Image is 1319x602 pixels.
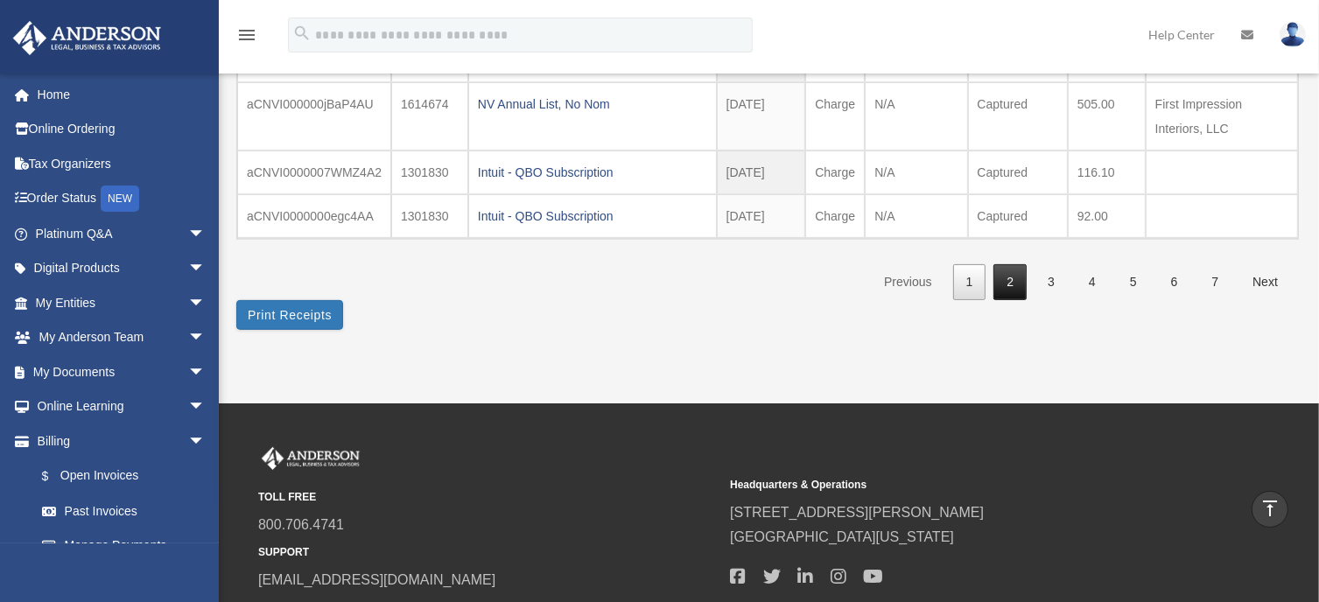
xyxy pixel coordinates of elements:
span: arrow_drop_down [188,423,223,459]
td: N/A [865,150,967,194]
img: Anderson Advisors Platinum Portal [8,21,166,55]
button: Print Receipts [236,300,343,330]
i: vertical_align_top [1259,498,1280,519]
a: 2 [993,264,1027,300]
td: First Impression Interiors, LLC [1146,82,1298,150]
small: Headquarters & Operations [730,476,1189,494]
small: TOLL FREE [258,488,718,507]
a: Online Ordering [12,112,232,147]
a: [STREET_ADDRESS][PERSON_NAME] [730,505,984,520]
a: 4 [1076,264,1109,300]
td: 505.00 [1068,82,1146,150]
div: NV Annual List, No Nom [478,92,707,116]
a: 7 [1198,264,1231,300]
a: Online Learningarrow_drop_down [12,389,232,424]
td: N/A [865,194,967,238]
a: Order StatusNEW [12,181,232,217]
a: vertical_align_top [1252,491,1288,528]
a: Home [12,77,232,112]
a: 5 [1117,264,1150,300]
span: arrow_drop_down [188,251,223,287]
a: [EMAIL_ADDRESS][DOMAIN_NAME] [258,572,495,587]
td: [DATE] [717,82,806,150]
span: arrow_drop_down [188,389,223,425]
td: 1301830 [391,150,468,194]
td: [DATE] [717,194,806,238]
a: My Anderson Teamarrow_drop_down [12,320,232,355]
div: NEW [101,185,139,212]
span: arrow_drop_down [188,354,223,390]
span: arrow_drop_down [188,320,223,356]
td: Charge [805,194,865,238]
a: Next [1239,264,1291,300]
td: aCNVI0000007WMZ4A2 [237,150,391,194]
a: Platinum Q&Aarrow_drop_down [12,216,232,251]
a: 6 [1158,264,1191,300]
span: arrow_drop_down [188,216,223,252]
td: Captured [968,150,1068,194]
td: Captured [968,82,1068,150]
span: $ [52,465,60,487]
span: arrow_drop_down [188,285,223,321]
td: [DATE] [717,150,806,194]
td: aCNVI000000jBaP4AU [237,82,391,150]
td: Charge [805,82,865,150]
a: Manage Payments [25,528,232,563]
a: $Open Invoices [25,458,232,494]
a: 3 [1035,264,1068,300]
td: N/A [865,82,967,150]
td: 1614674 [391,82,468,150]
td: aCNVI0000000egc4AA [237,194,391,238]
td: Captured [968,194,1068,238]
a: Past Invoices [25,493,223,528]
a: My Documentsarrow_drop_down [12,354,232,389]
td: 116.10 [1068,150,1146,194]
a: [GEOGRAPHIC_DATA][US_STATE] [730,529,954,544]
td: 1301830 [391,194,468,238]
a: My Entitiesarrow_drop_down [12,285,232,320]
a: 1 [953,264,986,300]
td: 92.00 [1068,194,1146,238]
a: 800.706.4741 [258,517,344,532]
a: Tax Organizers [12,146,232,181]
td: Charge [805,150,865,194]
img: User Pic [1280,22,1306,47]
img: Anderson Advisors Platinum Portal [258,447,363,470]
small: SUPPORT [258,543,718,562]
i: menu [236,24,257,45]
a: Digital Productsarrow_drop_down [12,251,232,286]
div: Intuit - QBO Subscription [478,204,707,228]
a: Billingarrow_drop_down [12,423,232,458]
div: Intuit - QBO Subscription [478,160,707,185]
i: search [292,24,312,43]
a: Previous [871,264,944,300]
a: menu [236,31,257,45]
